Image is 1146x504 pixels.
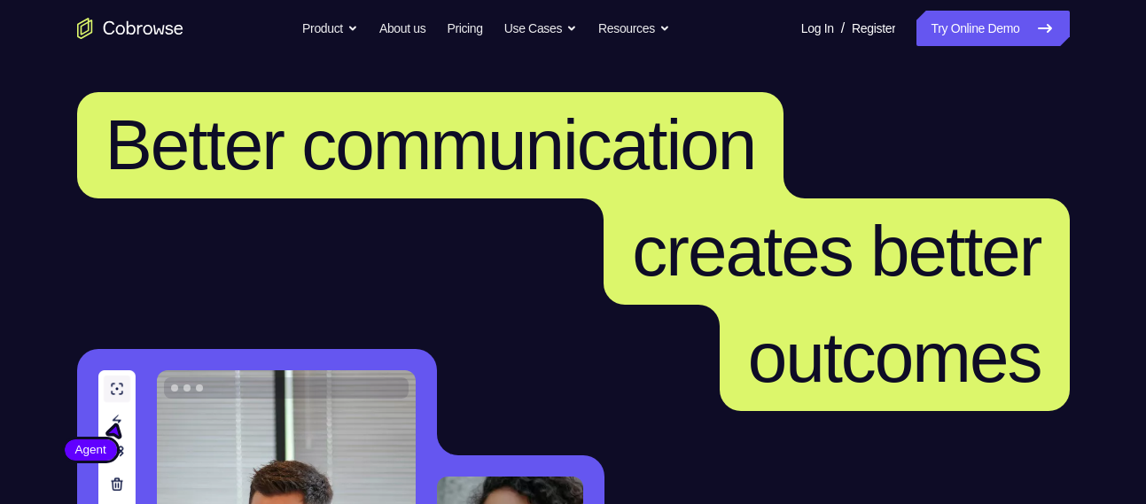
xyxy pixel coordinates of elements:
span: outcomes [748,318,1041,397]
button: Use Cases [504,11,577,46]
span: / [841,18,845,39]
a: Try Online Demo [916,11,1069,46]
a: About us [379,11,425,46]
a: Log In [801,11,834,46]
a: Pricing [447,11,482,46]
span: Agent [65,441,117,459]
a: Go to the home page [77,18,183,39]
button: Resources [598,11,670,46]
span: Better communication [105,105,756,184]
button: Product [302,11,358,46]
a: Register [852,11,895,46]
span: creates better [632,212,1041,291]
